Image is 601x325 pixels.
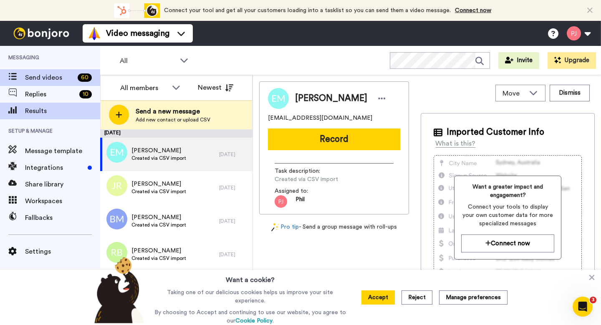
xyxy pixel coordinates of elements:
span: [PERSON_NAME] [131,213,186,222]
img: Image of Eduardo Moreno [268,88,289,109]
button: Newest [192,79,240,96]
button: Connect now [461,234,554,252]
img: jr.png [106,175,127,196]
span: All [120,56,176,66]
span: [PERSON_NAME] [131,180,186,188]
div: [DATE] [219,251,248,258]
span: Move [503,88,525,98]
span: 3 [590,297,596,303]
span: [EMAIL_ADDRESS][DOMAIN_NAME] [268,114,372,122]
div: What is this? [435,139,475,149]
div: [DATE] [219,218,248,224]
span: [PERSON_NAME] [131,247,186,255]
button: Manage preferences [439,290,508,305]
img: rb.png [106,242,127,263]
img: pj.png [275,195,287,208]
span: Results [25,106,100,116]
span: [PERSON_NAME] [295,92,367,105]
iframe: Intercom live chat [573,297,593,317]
button: Accept [361,290,395,305]
span: Fallbacks [25,213,100,223]
span: Share library [25,179,100,189]
div: - Send a group message with roll-ups [259,223,409,232]
button: Record [268,128,400,150]
img: bm.png [106,209,127,229]
h3: Want a cookie? [226,270,275,285]
div: 60 [78,73,92,82]
p: By choosing to Accept and continuing to use our website, you agree to our . [152,308,348,325]
span: Created via CSV import [131,155,186,161]
span: Created via CSV import [131,255,186,262]
span: Assigned to: [275,187,333,195]
span: Connect your tools to display your own customer data for more specialized messages [461,203,554,228]
a: Cookie Policy [235,318,273,324]
div: [DATE] [100,129,253,138]
img: magic-wand.svg [271,223,279,232]
button: Invite [498,52,539,69]
span: Send a new message [136,106,210,116]
span: Created via CSV import [275,175,354,184]
span: Add new contact or upload CSV [136,116,210,123]
a: Connect now [455,8,491,13]
div: 10 [79,90,92,98]
span: Phil [295,195,305,208]
span: Send videos [25,73,74,83]
a: Pro tip [271,223,299,232]
img: bear-with-cookie.png [87,257,149,323]
img: vm-color.svg [88,27,101,40]
span: Integrations [25,163,84,173]
div: animation [114,3,160,18]
span: Message template [25,146,100,156]
div: [DATE] [219,151,248,158]
span: Created via CSV import [131,188,186,195]
span: Connect your tool and get all your customers loading into a tasklist so you can send them a video... [164,8,451,13]
span: Settings [25,247,100,257]
p: Taking one of our delicious cookies helps us improve your site experience. [152,288,348,305]
span: Imported Customer Info [447,126,544,139]
button: Dismiss [550,85,590,101]
div: All members [120,83,168,93]
span: Created via CSV import [131,222,186,228]
span: Workspaces [25,196,100,206]
button: Reject [402,290,432,305]
span: [PERSON_NAME] [131,146,186,155]
button: Upgrade [548,52,596,69]
img: bj-logo-header-white.svg [10,28,73,39]
span: Task description : [275,167,333,175]
div: [DATE] [219,184,248,191]
img: em.png [106,142,127,163]
span: Want a greater impact and engagement? [461,183,554,199]
span: Video messaging [106,28,169,39]
span: Replies [25,89,76,99]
